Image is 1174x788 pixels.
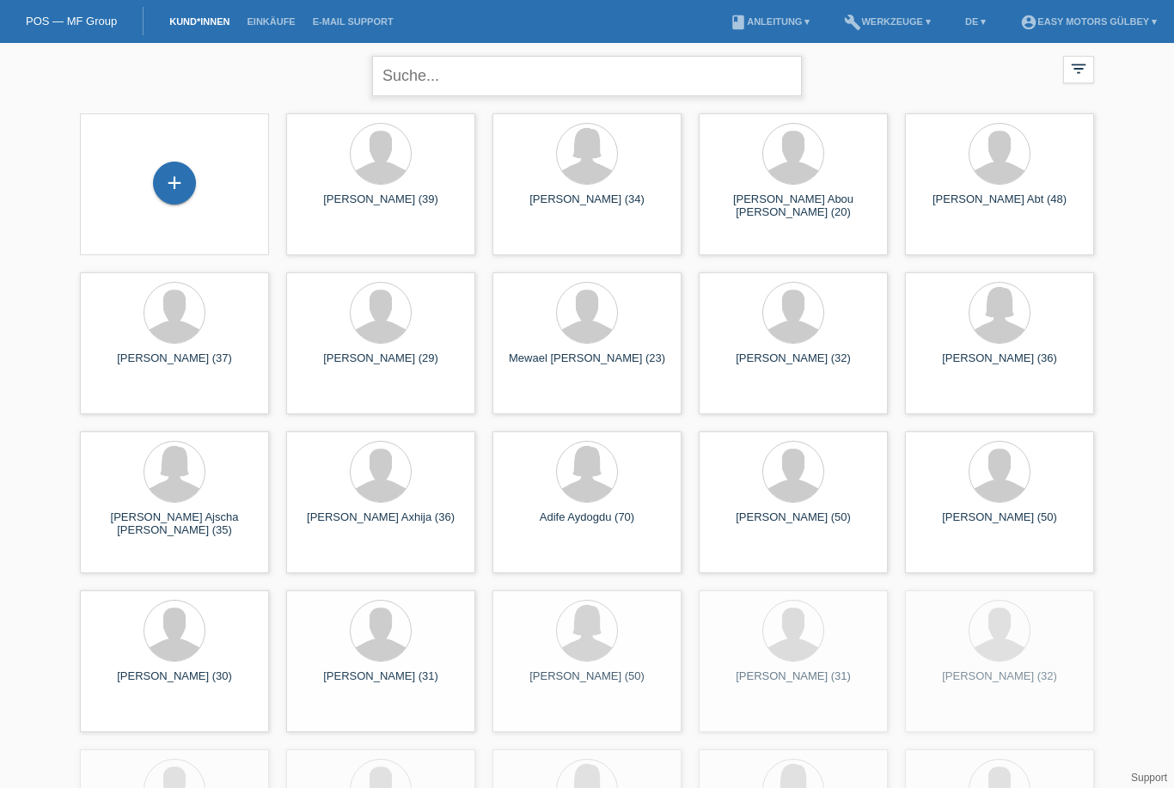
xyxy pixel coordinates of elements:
[161,16,238,27] a: Kund*innen
[506,351,668,379] div: Mewael [PERSON_NAME] (23)
[372,56,802,96] input: Suche...
[730,14,747,31] i: book
[957,16,994,27] a: DE ▾
[94,669,255,697] div: [PERSON_NAME] (30)
[26,15,117,27] a: POS — MF Group
[506,510,668,538] div: Adife Aydogdu (70)
[1012,16,1165,27] a: account_circleEasy Motors Gülbey ▾
[721,16,818,27] a: bookAnleitung ▾
[506,192,668,220] div: [PERSON_NAME] (34)
[919,669,1080,697] div: [PERSON_NAME] (32)
[712,351,874,379] div: [PERSON_NAME] (32)
[300,669,462,697] div: [PERSON_NAME] (31)
[238,16,303,27] a: Einkäufe
[154,168,195,198] div: Kund*in hinzufügen
[94,351,255,379] div: [PERSON_NAME] (37)
[1131,772,1167,784] a: Support
[919,192,1080,220] div: [PERSON_NAME] Abt (48)
[919,351,1080,379] div: [PERSON_NAME] (36)
[1069,59,1088,78] i: filter_list
[304,16,402,27] a: E-Mail Support
[844,14,861,31] i: build
[94,510,255,538] div: [PERSON_NAME] Ajscha [PERSON_NAME] (35)
[1020,14,1037,31] i: account_circle
[835,16,939,27] a: buildWerkzeuge ▾
[506,669,668,697] div: [PERSON_NAME] (50)
[712,510,874,538] div: [PERSON_NAME] (50)
[300,192,462,220] div: [PERSON_NAME] (39)
[712,669,874,697] div: [PERSON_NAME] (31)
[300,510,462,538] div: [PERSON_NAME] Axhija (36)
[712,192,874,220] div: [PERSON_NAME] Abou [PERSON_NAME] (20)
[300,351,462,379] div: [PERSON_NAME] (29)
[919,510,1080,538] div: [PERSON_NAME] (50)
